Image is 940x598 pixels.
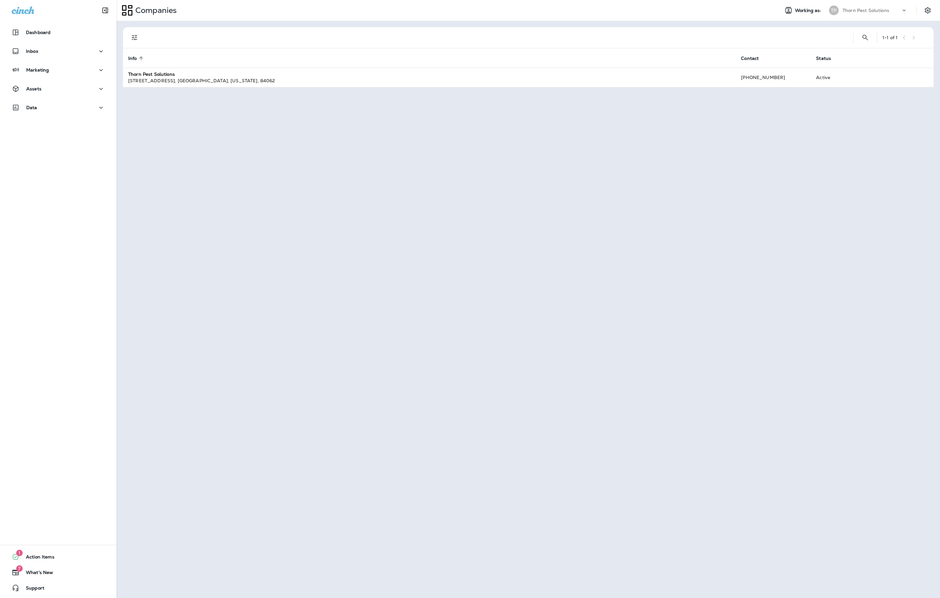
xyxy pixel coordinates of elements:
button: Dashboard [6,26,110,39]
p: Thorn Pest Solutions [843,8,889,13]
strong: Thorn Pest Solutions [128,71,175,77]
p: Inbox [26,49,38,54]
p: Companies [133,6,177,15]
p: Assets [26,86,41,91]
button: Data [6,101,110,114]
span: Info [128,56,137,61]
button: 7What's New [6,566,110,579]
button: Inbox [6,45,110,58]
button: Marketing [6,63,110,76]
span: Action Items [19,554,54,562]
span: Contact [741,55,767,61]
button: Assets [6,82,110,95]
span: What's New [19,570,53,578]
button: Search Companies [859,31,872,44]
button: Settings [922,5,934,16]
p: Dashboard [26,30,50,35]
span: Status [816,56,831,61]
span: 1 [16,550,23,556]
button: Collapse Sidebar [96,4,114,17]
span: 7 [16,565,23,572]
button: 1Action Items [6,550,110,563]
div: 1 - 1 of 1 [882,35,898,40]
div: TP [829,6,839,15]
p: Marketing [26,67,49,73]
button: Filters [128,31,141,44]
td: Active [811,68,872,87]
p: Data [26,105,37,110]
span: Info [128,55,145,61]
span: Status [816,55,839,61]
button: Support [6,581,110,594]
span: Support [19,585,44,593]
span: Working as: [795,8,822,13]
div: [STREET_ADDRESS] , [GEOGRAPHIC_DATA] , [US_STATE] , 84062 [128,77,731,84]
td: [PHONE_NUMBER] [736,68,811,87]
span: Contact [741,56,759,61]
